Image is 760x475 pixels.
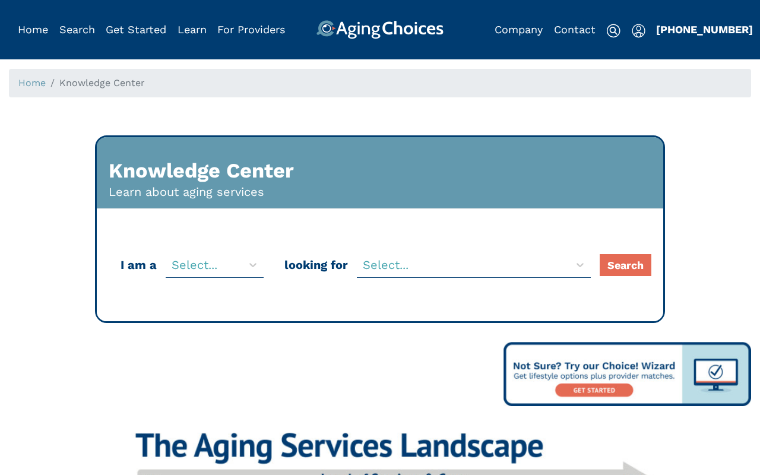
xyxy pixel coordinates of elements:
span: Knowledge Center [59,77,145,88]
a: Contact [554,23,596,36]
button: Search [600,254,651,276]
img: AgingChoices [316,20,444,39]
div: Popover trigger [632,20,645,39]
a: For Providers [217,23,285,36]
img: search-icon.svg [606,24,620,38]
a: Home [18,23,48,36]
a: Home [18,77,46,88]
a: Search [59,23,95,36]
a: Learn [178,23,207,36]
img: user-icon.svg [632,24,645,38]
a: Company [495,23,543,36]
img: What Does Assisted Living Cost? [503,342,751,406]
a: [PHONE_NUMBER] [656,23,753,36]
nav: breadcrumb [9,69,751,97]
div: Popover trigger [59,20,95,39]
h1: Knowledge Center [109,159,294,183]
p: I am a [118,256,166,274]
a: Get Started [106,23,166,36]
p: looking for [281,256,357,274]
p: Learn about aging services [109,183,264,201]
